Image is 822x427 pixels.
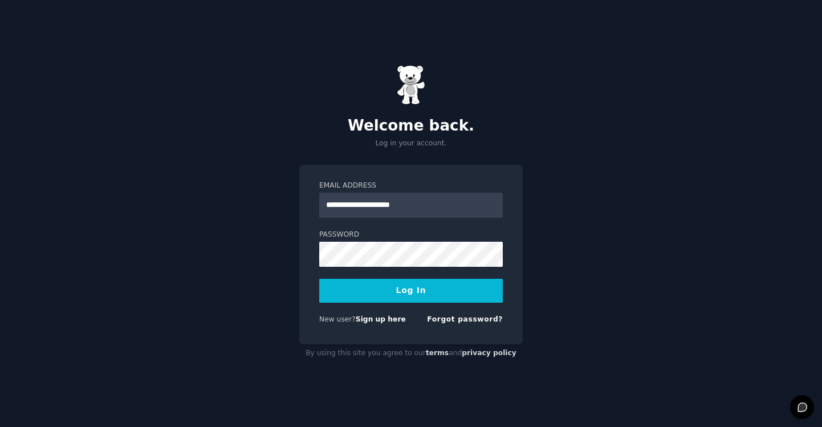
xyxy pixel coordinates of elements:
img: Gummy Bear [397,65,425,105]
label: Password [319,230,503,240]
p: Log in your account. [299,139,523,149]
button: Log In [319,279,503,303]
h2: Welcome back. [299,117,523,135]
a: privacy policy [462,349,516,357]
a: Forgot password? [427,315,503,323]
a: Sign up here [356,315,406,323]
div: By using this site you agree to our and [299,344,523,363]
label: Email Address [319,181,503,191]
a: terms [426,349,449,357]
span: New user? [319,315,356,323]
